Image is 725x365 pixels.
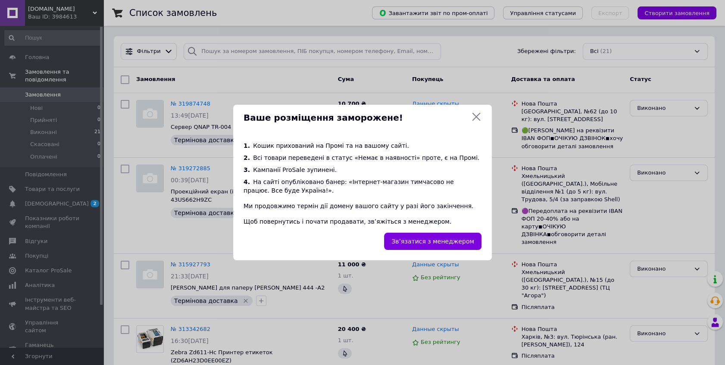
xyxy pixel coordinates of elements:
span: 2. [244,154,250,161]
div: Ми продовжимо термін дії домену вашого сайту у разі його закінчення. [244,202,481,210]
div: Кошик прихований на Промі та на вашому сайті. [244,141,481,150]
div: Кампанії ProSale зупинені. [244,165,481,174]
span: 1. [244,142,250,149]
span: 4. [244,178,250,185]
div: Щоб повернутись і почати продавати, звʼяжіться з менеджером. [244,217,481,226]
div: Всі товари переведені в статус «Немає в наявності» проте, є на Промі. [244,153,481,162]
span: 3. [244,166,250,173]
a: Звʼязатися з менеджером [384,233,481,250]
span: Ваше розміщення заморожене! [244,112,468,124]
div: На сайті опубліковано банер: «Інтернет-магазин тимчасово не працює. Все буде Україна!». [244,178,481,195]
